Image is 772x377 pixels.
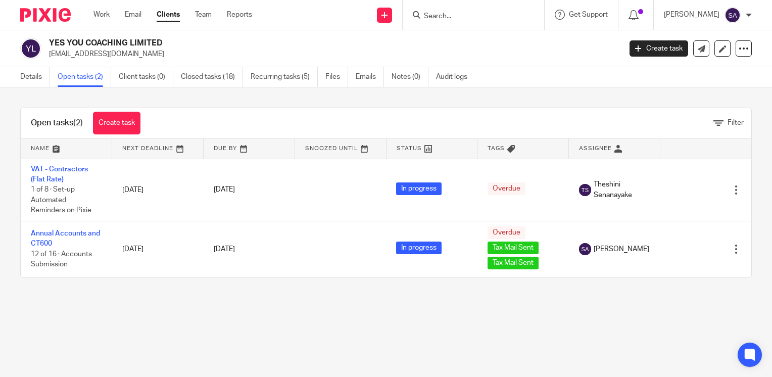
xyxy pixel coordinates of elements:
a: Details [20,67,50,87]
span: (2) [73,119,83,127]
span: Overdue [488,226,525,239]
span: [DATE] [214,186,235,194]
span: 12 of 16 · Accounts Submission [31,251,92,268]
img: Pixie [20,8,71,22]
a: Create task [93,112,140,134]
img: svg%3E [725,7,741,23]
span: 1 of 8 · Set-up Automated Reminders on Pixie [31,186,91,214]
a: Audit logs [436,67,475,87]
img: svg%3E [20,38,41,59]
span: Overdue [488,182,525,195]
a: Email [125,10,141,20]
span: Tax Mail Sent [488,242,539,254]
span: Snoozed Until [305,146,358,151]
a: Work [93,10,110,20]
p: [EMAIL_ADDRESS][DOMAIN_NAME] [49,49,614,59]
td: [DATE] [112,159,204,221]
a: VAT - Contractors (Flat Rate) [31,166,88,183]
a: Reports [227,10,252,20]
a: Recurring tasks (5) [251,67,318,87]
span: Get Support [569,11,608,18]
a: Notes (0) [392,67,428,87]
span: [DATE] [214,246,235,253]
span: Filter [728,119,744,126]
span: Theshini Senanayake [594,179,650,200]
a: Create task [630,40,688,57]
span: In progress [396,242,442,254]
input: Search [423,12,514,21]
td: [DATE] [112,221,204,277]
span: Status [397,146,422,151]
h1: Open tasks [31,118,83,128]
a: Files [325,67,348,87]
a: Team [195,10,212,20]
p: [PERSON_NAME] [664,10,719,20]
a: Annual Accounts and CT600 [31,230,100,247]
span: In progress [396,182,442,195]
h2: YES YOU COACHING LIMITED [49,38,501,49]
img: svg%3E [579,184,591,196]
span: [PERSON_NAME] [594,244,649,254]
a: Emails [356,67,384,87]
a: Client tasks (0) [119,67,173,87]
a: Clients [157,10,180,20]
a: Closed tasks (18) [181,67,243,87]
img: svg%3E [579,243,591,255]
a: Open tasks (2) [58,67,111,87]
span: Tags [488,146,505,151]
span: Tax Mail Sent [488,257,539,269]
